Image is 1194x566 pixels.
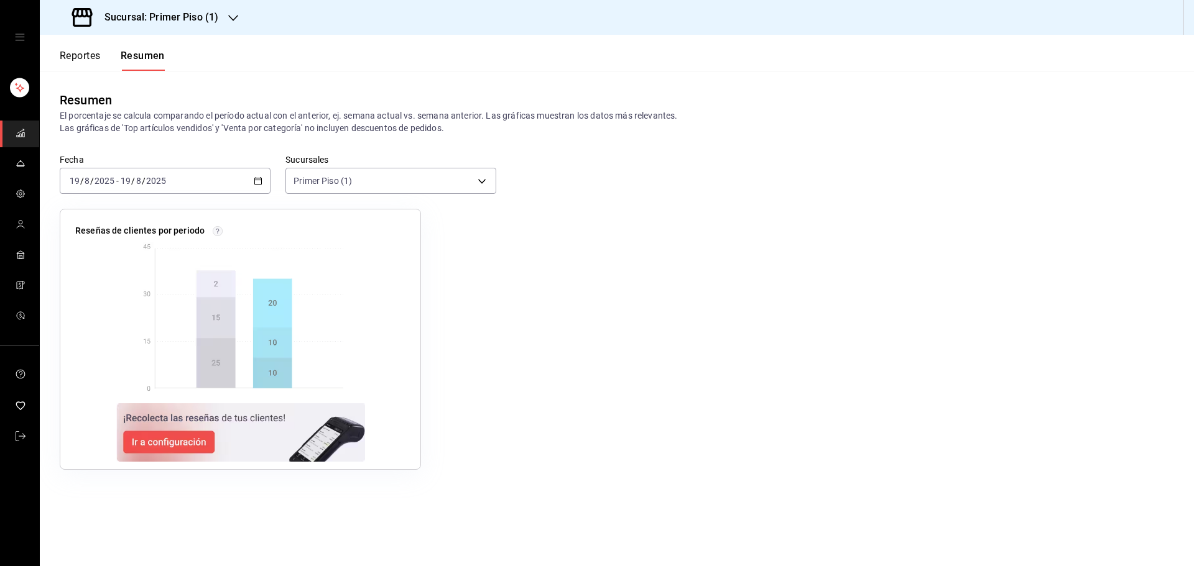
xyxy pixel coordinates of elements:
input: -- [69,176,80,186]
h3: Sucursal: Primer Piso (1) [95,10,218,25]
span: / [90,176,94,186]
p: El porcentaje se calcula comparando el período actual con el anterior, ej. semana actual vs. sema... [60,109,1174,134]
button: Reportes [60,50,101,71]
span: Primer Piso (1) [294,175,352,187]
span: / [142,176,146,186]
button: open drawer [15,32,25,42]
div: navigation tabs [60,50,165,71]
span: - [116,176,119,186]
label: Fecha [60,155,271,164]
p: Reseñas de clientes por periodo [75,224,205,237]
input: ---- [94,176,115,186]
span: / [80,176,84,186]
div: Resumen [60,91,112,109]
span: / [131,176,135,186]
button: Resumen [121,50,165,71]
input: -- [120,176,131,186]
input: -- [84,176,90,186]
input: -- [136,176,142,186]
label: Sucursales [285,155,496,164]
input: ---- [146,176,167,186]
